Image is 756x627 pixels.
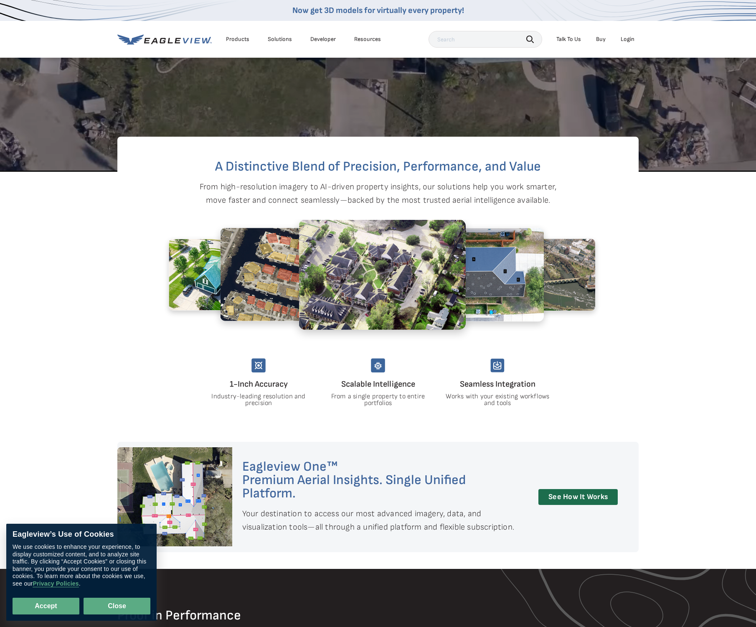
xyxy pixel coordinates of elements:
[292,5,464,15] a: Now get 3D models for virtually every property!
[33,580,79,587] a: Privacy Policies
[445,393,551,407] p: Works with your existing workflows and tools
[226,36,249,43] div: Products
[84,598,150,614] button: Close
[402,228,544,321] img: 2.2.png
[251,358,266,372] img: unmatched-accuracy.svg
[621,36,634,43] div: Login
[13,598,79,614] button: Accept
[538,489,618,505] a: See How It Works
[169,239,277,311] img: 4.2.png
[199,180,557,207] p: From high-resolution imagery to AI-driven property insights, our solutions help you work smarter,...
[596,36,606,43] a: Buy
[429,31,542,48] input: Search
[242,507,520,534] p: Your destination to access our most advanced imagery, data, and visualization tools—all through a...
[13,530,150,539] div: Eagleview’s Use of Cookies
[242,460,520,500] h2: Eagleview One™ Premium Aerial Insights. Single Unified Platform.
[325,377,431,391] h4: Scalable Intelligence
[371,358,385,372] img: scalable-intelligency.svg
[220,228,362,321] img: 5.2.png
[268,36,292,43] div: Solutions
[205,377,312,391] h4: 1-Inch Accuracy
[325,393,431,407] p: From a single property to entire portfolios
[117,609,639,622] h2: Proof in Performance
[13,543,150,587] div: We use cookies to enhance your experience, to display customized content, and to analyze site tra...
[444,377,551,391] h4: Seamless Integration
[151,160,605,173] h2: A Distinctive Blend of Precision, Performance, and Value
[299,219,466,330] img: 1.2.png
[206,393,312,407] p: Industry-leading resolution and precision
[310,36,336,43] a: Developer
[354,36,381,43] div: Resources
[556,36,581,43] div: Talk To Us
[490,358,505,372] img: seamless-integration.svg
